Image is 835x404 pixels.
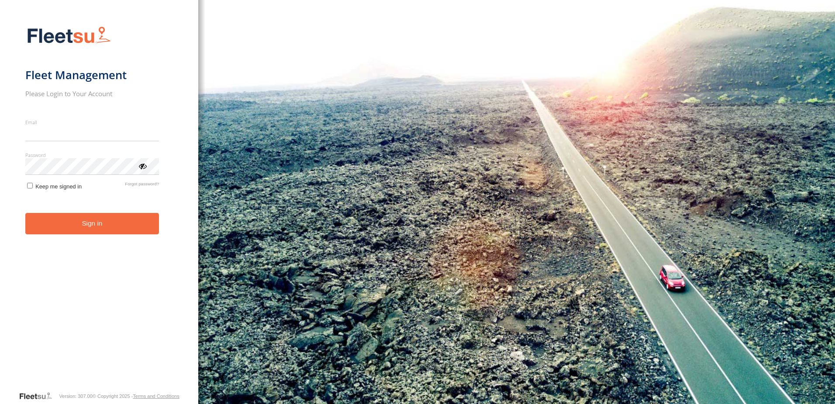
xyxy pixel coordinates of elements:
a: Visit our Website [19,392,59,401]
a: Terms and Conditions [133,394,179,399]
button: Sign in [25,213,159,234]
label: Password [25,152,159,158]
h2: Please Login to Your Account [25,89,159,98]
h1: Fleet Management [25,68,159,82]
a: Forgot password? [125,181,159,190]
div: Version: 307.00 [59,394,92,399]
span: Keep me signed in [35,183,82,190]
label: Email [25,119,159,125]
div: © Copyright 2025 - [93,394,179,399]
form: main [25,21,173,391]
input: Keep me signed in [27,183,33,188]
img: Fleetsu [25,24,113,47]
div: ViewPassword [138,161,147,170]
